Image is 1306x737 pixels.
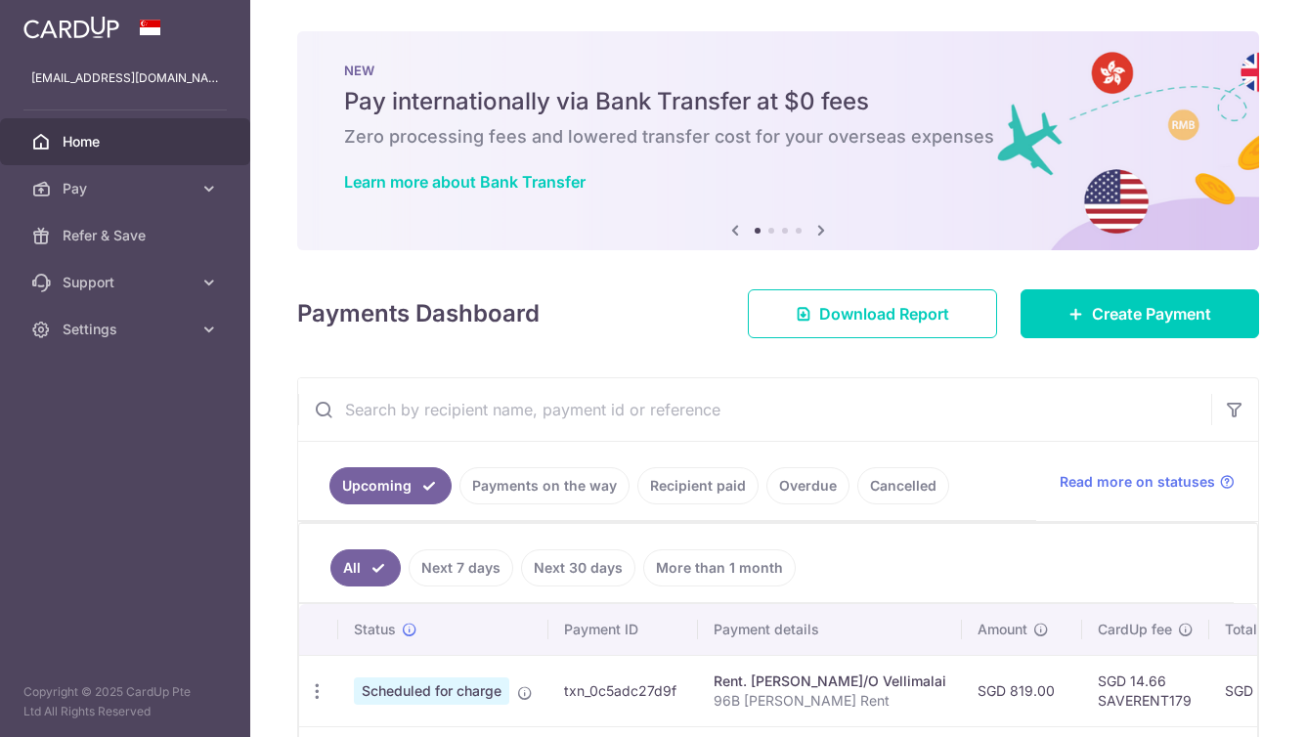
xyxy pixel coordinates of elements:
[1021,289,1259,338] a: Create Payment
[298,378,1211,441] input: Search by recipient name, payment id or reference
[344,172,586,192] a: Learn more about Bank Transfer
[637,467,759,504] a: Recipient paid
[23,16,119,39] img: CardUp
[714,672,946,691] div: Rent. [PERSON_NAME]/O Vellimalai
[962,655,1082,726] td: SGD 819.00
[548,604,698,655] th: Payment ID
[819,302,949,325] span: Download Report
[714,691,946,711] p: 96B [PERSON_NAME] Rent
[63,320,192,339] span: Settings
[748,289,997,338] a: Download Report
[297,31,1259,250] img: Bank transfer banner
[63,132,192,152] span: Home
[297,296,540,331] h4: Payments Dashboard
[1225,620,1289,639] span: Total amt.
[329,467,452,504] a: Upcoming
[459,467,630,504] a: Payments on the way
[330,549,401,586] a: All
[354,620,396,639] span: Status
[63,226,192,245] span: Refer & Save
[643,549,796,586] a: More than 1 month
[344,86,1212,117] h5: Pay internationally via Bank Transfer at $0 fees
[521,549,635,586] a: Next 30 days
[63,179,192,198] span: Pay
[978,620,1027,639] span: Amount
[409,549,513,586] a: Next 7 days
[31,68,219,88] p: [EMAIL_ADDRESS][DOMAIN_NAME]
[344,63,1212,78] p: NEW
[1060,472,1235,492] a: Read more on statuses
[63,273,192,292] span: Support
[698,604,962,655] th: Payment details
[1060,472,1215,492] span: Read more on statuses
[354,677,509,705] span: Scheduled for charge
[344,125,1212,149] h6: Zero processing fees and lowered transfer cost for your overseas expenses
[1092,302,1211,325] span: Create Payment
[857,467,949,504] a: Cancelled
[1082,655,1209,726] td: SGD 14.66 SAVERENT179
[1098,620,1172,639] span: CardUp fee
[548,655,698,726] td: txn_0c5adc27d9f
[766,467,849,504] a: Overdue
